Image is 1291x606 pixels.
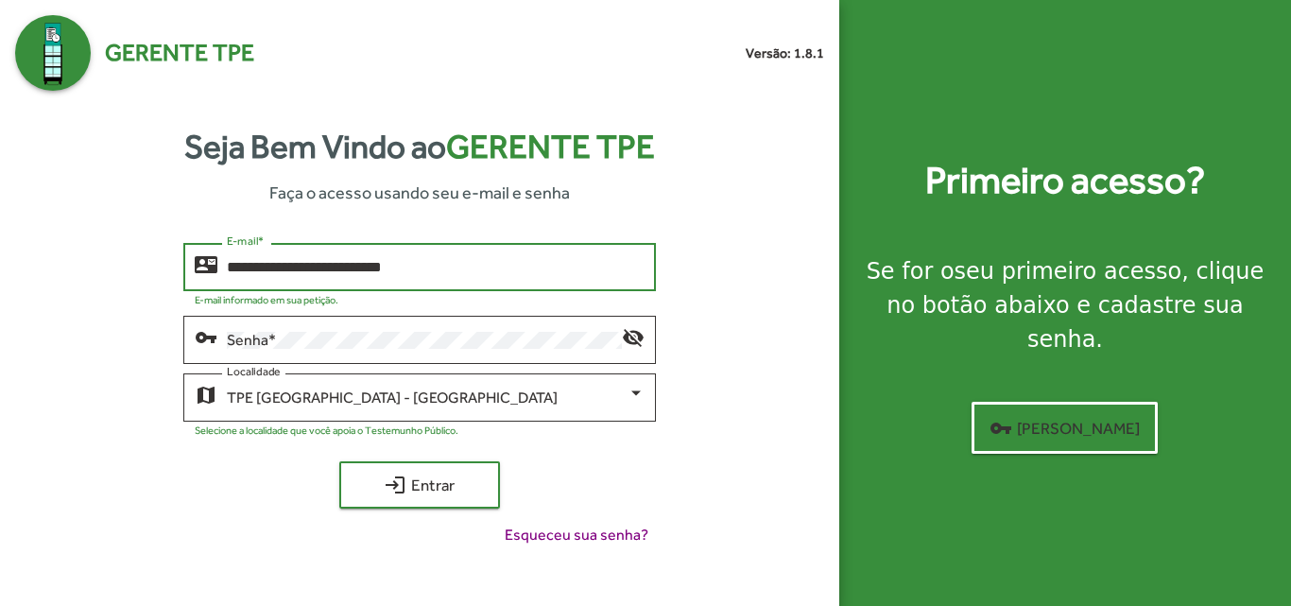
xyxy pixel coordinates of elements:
[990,417,1012,440] mat-icon: vpn_key
[15,15,91,91] img: Logo Gerente
[505,524,648,546] span: Esqueceu sua senha?
[746,43,824,63] small: Versão: 1.8.1
[862,254,1268,356] div: Se for o , clique no botão abaixo e cadastre sua senha.
[446,128,655,165] span: Gerente TPE
[925,152,1205,209] strong: Primeiro acesso?
[356,468,483,502] span: Entrar
[184,122,655,172] strong: Seja Bem Vindo ao
[227,389,558,407] span: TPE [GEOGRAPHIC_DATA] - [GEOGRAPHIC_DATA]
[622,325,645,348] mat-icon: visibility_off
[384,474,406,496] mat-icon: login
[955,258,1182,285] strong: seu primeiro acesso
[990,411,1140,445] span: [PERSON_NAME]
[972,402,1158,454] button: [PERSON_NAME]
[195,325,217,348] mat-icon: vpn_key
[195,424,458,436] mat-hint: Selecione a localidade que você apoia o Testemunho Público.
[195,294,338,305] mat-hint: E-mail informado em sua petição.
[269,180,570,205] span: Faça o acesso usando seu e-mail e senha
[105,35,254,71] span: Gerente TPE
[195,252,217,275] mat-icon: contact_mail
[195,383,217,406] mat-icon: map
[339,461,500,509] button: Entrar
